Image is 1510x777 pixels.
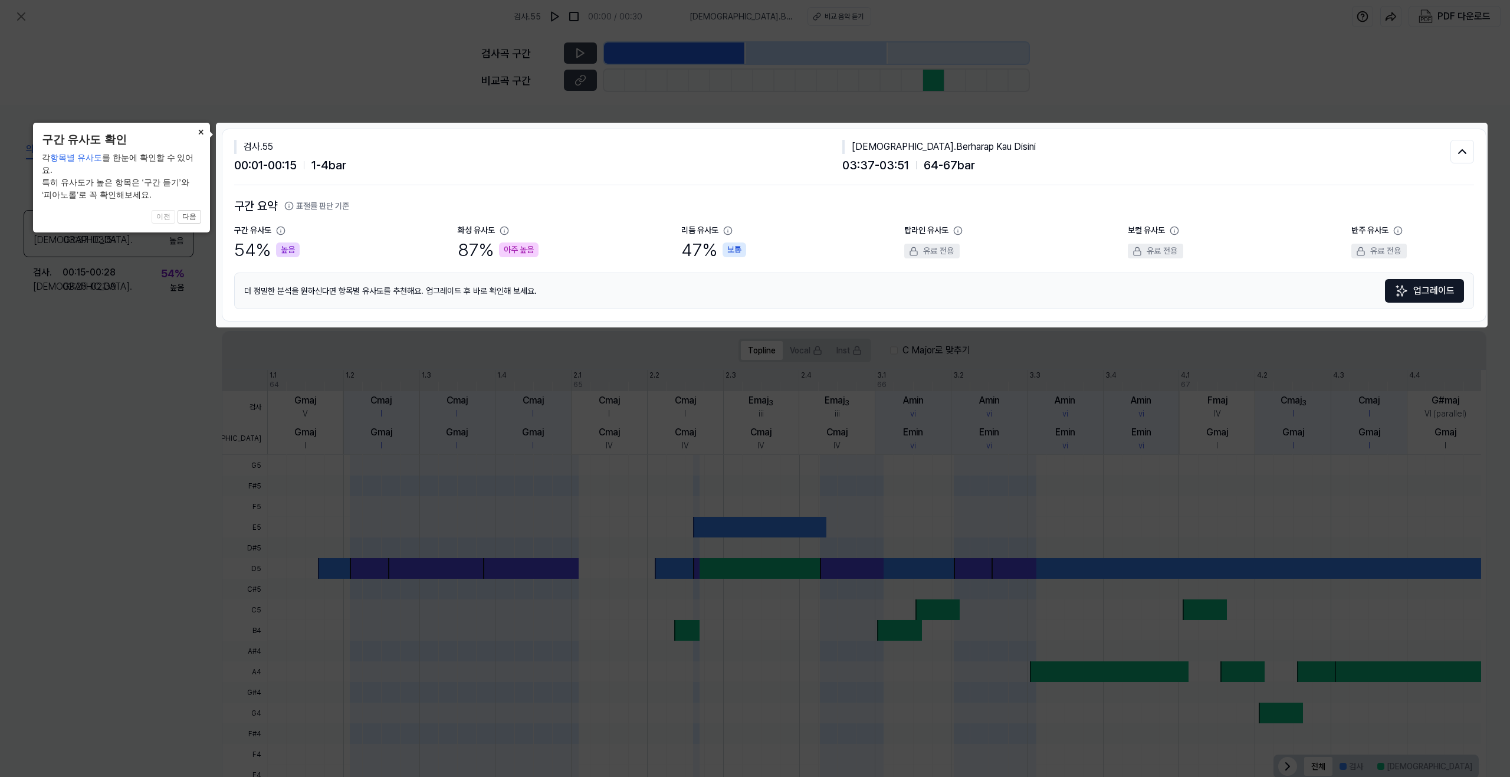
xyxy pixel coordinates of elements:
img: Sparkles [1394,284,1409,298]
div: 검사 . 55 [234,140,842,154]
span: 1 - 4 bar [311,156,346,174]
button: 다음 [178,210,201,224]
div: 더 정밀한 분석을 원하신다면 항목별 유사도를 추천해요. 업그레이드 후 바로 확인해 보세요. [234,273,1474,309]
span: 항목별 유사도 [50,153,102,162]
div: 구간 유사도 [234,224,271,237]
div: 유료 전용 [1128,244,1183,258]
h2: 구간 요약 [234,197,1474,215]
span: 00:01 - 00:15 [234,156,297,174]
div: 리듬 유사도 [681,224,718,237]
div: [DEMOGRAPHIC_DATA] . Berharap Kau Disini [842,140,1450,154]
div: 높음 [276,242,300,257]
header: 구간 유사도 확인 [42,132,201,149]
button: 표절률 판단 기준 [284,200,349,212]
div: 47 % [681,237,746,263]
div: 보통 [723,242,746,257]
a: Sparkles업그레이드 [1385,279,1464,303]
span: 64 - 67 bar [924,156,975,174]
button: Close [191,123,210,139]
div: 화성 유사도 [458,224,495,237]
div: 유료 전용 [1351,244,1407,258]
div: 54 % [234,237,300,263]
button: 업그레이드 [1385,279,1464,303]
div: 87 % [458,237,539,263]
div: 아주 높음 [499,242,539,257]
div: 각 를 한눈에 확인할 수 있어요. 특히 유사도가 높은 항목은 ‘구간 듣기’와 ‘피아노롤’로 꼭 확인해보세요. [42,152,201,201]
div: 반주 유사도 [1351,224,1388,237]
div: 탑라인 유사도 [904,224,948,237]
div: 보컬 유사도 [1128,224,1165,237]
div: 유료 전용 [904,244,960,258]
span: 03:37 - 03:51 [842,156,909,174]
